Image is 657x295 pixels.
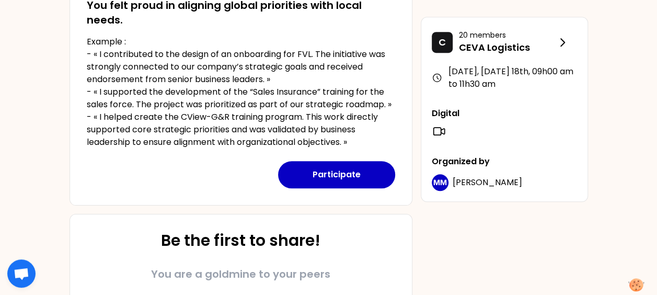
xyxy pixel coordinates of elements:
[459,30,556,40] p: 20 members
[278,161,395,188] button: Participate
[432,107,577,120] p: Digital
[459,40,556,55] p: CEVA Logistics
[432,155,577,168] p: Organized by
[453,176,522,188] span: [PERSON_NAME]
[439,35,446,50] p: C
[151,267,330,281] h2: You are a goldmine to your peers
[87,36,395,149] p: Example : - « I contributed to the design of an onboarding for FVL. The initiative was strongly c...
[161,231,320,250] h1: Be the first to share!
[432,65,577,90] div: [DATE], [DATE] 18th , 09h00 am to 11h30 am
[7,259,36,288] div: Open chat
[433,177,447,188] p: MM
